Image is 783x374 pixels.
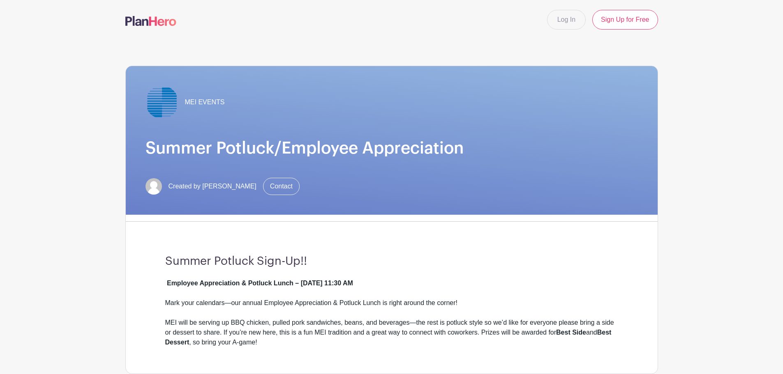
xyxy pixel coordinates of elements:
[146,138,638,158] h1: Summer Potluck/Employee Appreciation
[167,280,353,287] strong: Employee Appreciation & Potluck Lunch – [DATE] 11:30 AM
[185,97,225,107] span: MEI EVENTS
[169,181,256,191] span: Created by [PERSON_NAME]
[165,298,618,308] div: Mark your calendars—our annual Employee Appreciation & Potluck Lunch is right around the corner!
[165,255,618,268] h3: Summer Potluck Sign-Up!!
[146,178,162,195] img: default-ce2991bfa6775e67f084385cd625a349d9dcbb7a52a09fb2fda1e96e2d18dcdb.png
[165,318,618,347] div: MEI will be serving up BBQ chicken, pulled pork sandwiches, beans, and beverages—the rest is potl...
[263,178,300,195] a: Contact
[556,329,586,336] strong: Best Side
[146,86,178,119] img: MEI---Light-Blue-Icon.png
[592,10,658,30] a: Sign Up for Free
[125,16,176,26] img: logo-507f7623f17ff9eddc593b1ce0a138ce2505c220e1c5a4e2b4648c50719b7d32.svg
[165,329,612,346] strong: Best Dessert
[547,10,586,30] a: Log In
